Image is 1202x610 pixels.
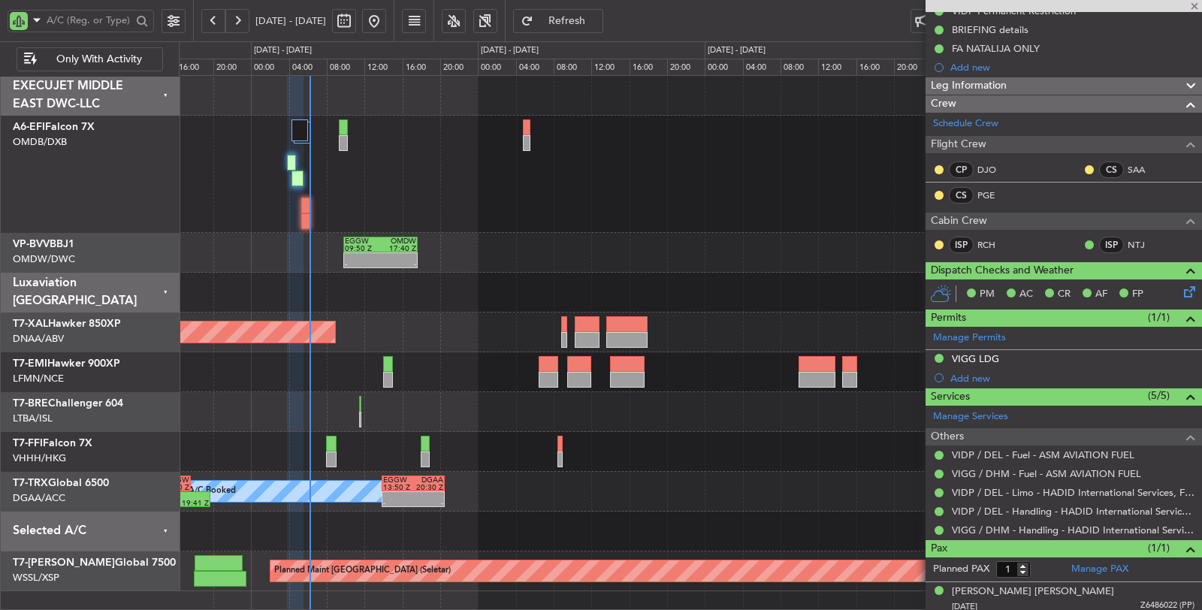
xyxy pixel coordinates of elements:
[440,59,478,77] div: 20:00
[13,451,66,465] a: VHHH/HKG
[1099,162,1124,178] div: CS
[931,77,1007,95] span: Leg Information
[1019,287,1033,302] span: AC
[591,59,629,77] div: 12:00
[952,23,1028,36] div: BRIEFING details
[1058,287,1071,302] span: CR
[952,486,1194,499] a: VIDP / DEL - Limo - HADID International Services, FZE
[949,237,974,253] div: ISP
[13,438,92,448] a: T7-FFIFalcon 7X
[949,187,974,204] div: CS
[13,319,121,329] a: T7-XALHawker 850XP
[933,116,998,131] a: Schedule Crew
[345,245,381,252] div: 09:50 Z
[13,491,65,505] a: DGAA/ACC
[1148,540,1170,556] span: (1/1)
[13,252,75,266] a: OMDW/DWC
[13,478,48,488] span: T7-TRX
[13,358,47,369] span: T7-EMI
[818,59,856,77] div: 12:00
[933,409,1008,424] a: Manage Services
[383,500,413,507] div: -
[1071,562,1128,577] a: Manage PAX
[289,59,327,77] div: 04:00
[513,9,603,33] button: Refresh
[40,54,158,65] span: Only With Activity
[381,237,417,245] div: OMDW
[364,59,402,77] div: 12:00
[705,59,742,77] div: 00:00
[254,44,312,57] div: [DATE] - [DATE]
[931,95,956,113] span: Crew
[381,261,417,268] div: -
[949,162,974,178] div: CP
[1132,287,1143,302] span: FP
[931,310,966,327] span: Permits
[630,59,667,77] div: 16:00
[383,476,413,484] div: EGGW
[952,352,999,365] div: VIGG LDG
[933,331,1006,346] a: Manage Permits
[213,59,251,77] div: 20:00
[980,287,995,302] span: PM
[977,238,1011,252] a: RCH
[516,59,554,77] div: 04:00
[667,59,705,77] div: 20:00
[931,540,947,557] span: Pax
[13,332,64,346] a: DNAA/ABV
[931,262,1074,279] span: Dispatch Checks and Weather
[743,59,781,77] div: 04:00
[13,478,109,488] a: T7-TRXGlobal 6500
[383,484,413,491] div: 13:50 Z
[554,59,591,77] div: 08:00
[345,237,381,245] div: EGGW
[13,239,74,249] a: VP-BVVBBJ1
[13,372,64,385] a: LFMN/NCE
[13,398,48,409] span: T7-BRE
[179,500,208,507] div: 19:41 Z
[413,500,443,507] div: -
[13,122,95,132] a: A6-EFIFalcon 7X
[381,245,417,252] div: 17:40 Z
[708,44,766,57] div: [DATE] - [DATE]
[1099,237,1124,253] div: ISP
[1148,388,1170,403] span: (5/5)
[13,412,53,425] a: LTBA/ISL
[1128,163,1161,177] a: SAA
[255,14,326,28] span: [DATE] - [DATE]
[13,319,48,329] span: T7-XAL
[931,213,987,230] span: Cabin Crew
[176,59,213,77] div: 16:00
[950,61,1194,74] div: Add new
[536,16,598,26] span: Refresh
[345,261,381,268] div: -
[478,59,515,77] div: 00:00
[952,505,1194,518] a: VIDP / DEL - Handling - HADID International Services, FZE
[781,59,818,77] div: 08:00
[977,163,1011,177] a: DJO
[977,189,1011,202] a: PGE
[251,59,288,77] div: 00:00
[413,476,443,484] div: DGAA
[952,584,1114,599] div: [PERSON_NAME] [PERSON_NAME]
[950,372,1194,385] div: Add new
[931,428,964,445] span: Others
[274,560,451,582] div: Planned Maint [GEOGRAPHIC_DATA] (Seletar)
[13,438,43,448] span: T7-FFI
[13,122,45,132] span: A6-EFI
[1148,310,1170,325] span: (1/1)
[933,562,989,577] label: Planned PAX
[952,524,1194,536] a: VIGG / DHM - Handling - HADID International Services, FZE
[856,59,894,77] div: 16:00
[931,136,986,153] span: Flight Crew
[13,135,67,149] a: OMDB/DXB
[481,44,539,57] div: [DATE] - [DATE]
[13,239,50,249] span: VP-BVV
[13,398,123,409] a: T7-BREChallenger 604
[931,388,970,406] span: Services
[17,47,163,71] button: Only With Activity
[189,480,236,503] div: A/C Booked
[952,467,1141,480] a: VIGG / DHM - Fuel - ASM AVIATION FUEL
[13,571,59,584] a: WSSL/XSP
[413,484,443,491] div: 20:30 Z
